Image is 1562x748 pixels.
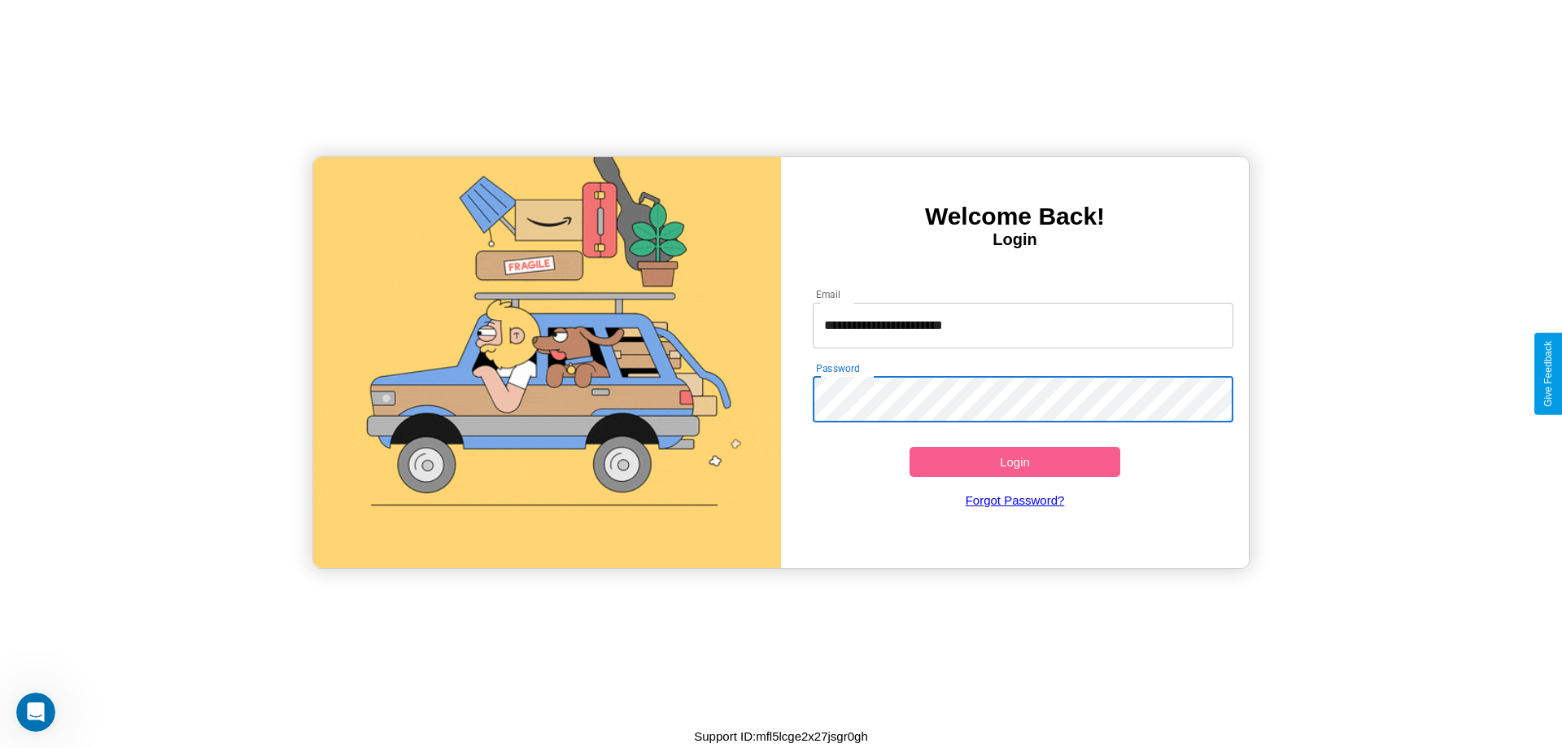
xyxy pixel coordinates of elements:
p: Support ID: mfl5lcge2x27jsgr0gh [694,725,867,747]
h3: Welcome Back! [781,203,1249,230]
a: Forgot Password? [805,477,1226,523]
button: Login [910,447,1120,477]
h4: Login [781,230,1249,249]
iframe: Intercom live chat [16,693,55,732]
img: gif [313,157,781,568]
label: Email [816,287,841,301]
div: Give Feedback [1542,341,1554,407]
label: Password [816,361,859,375]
